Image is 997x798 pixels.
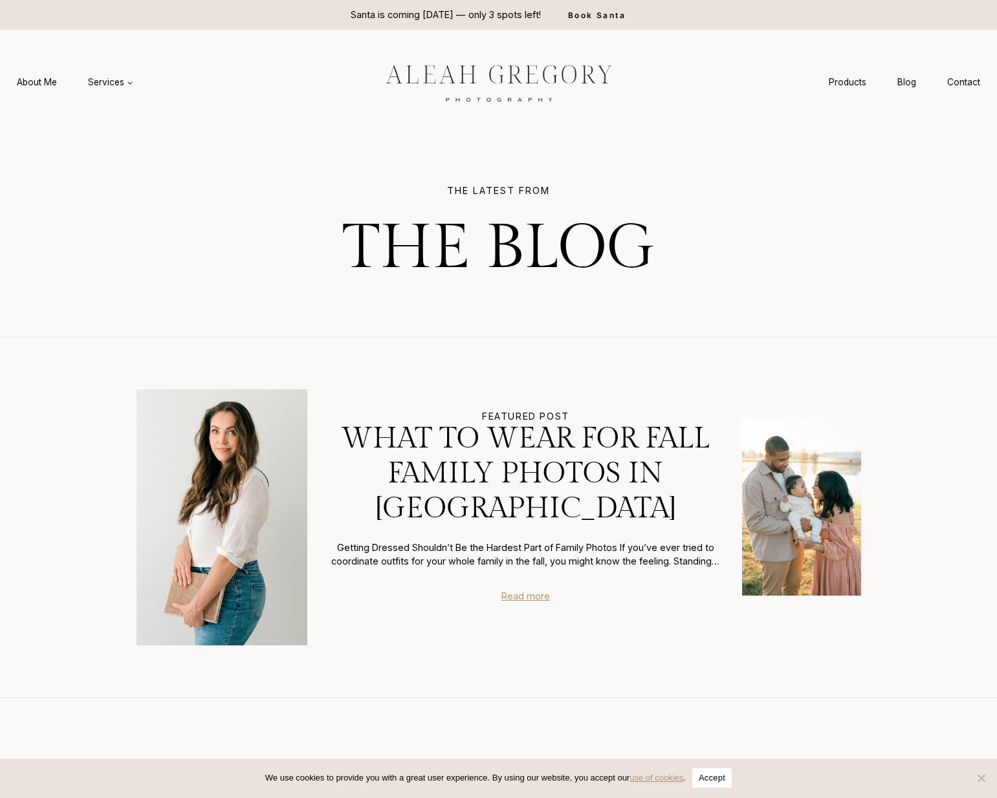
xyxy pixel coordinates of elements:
[501,589,550,603] a: Read more
[328,422,724,526] a: What to Wear for Fall Family Photos in [GEOGRAPHIC_DATA]
[265,771,686,784] span: We use cookies to provide you with a great user experience. By using our website, you accept our .
[353,55,644,109] img: aleah gregory logo
[137,389,307,645] img: Photographer holding a photo album, wearing a white shirt.
[882,70,932,94] a: Blog
[742,418,861,596] img: What to Wear for Fall Family Photos in Indianapolis
[328,411,724,422] h5: FEATURED POST
[52,211,945,285] h1: THE BLOG
[328,541,724,568] p: Getting Dressed Shouldn’t Be the Hardest Part of Family Photos If you’ve ever tried to coordinate...
[1,70,72,94] a: About Me
[630,773,683,782] a: use of cookies
[1,70,149,94] nav: Primary
[88,76,133,89] span: Services
[932,70,996,94] a: Contact
[72,70,149,94] a: Services
[813,70,996,94] nav: Secondary
[813,70,882,94] a: Products
[974,771,987,784] span: No
[692,768,732,788] button: Accept
[52,186,945,206] h5: THE LATEST FROM
[351,8,541,22] p: Santa is coming [DATE] — only 3 spots left!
